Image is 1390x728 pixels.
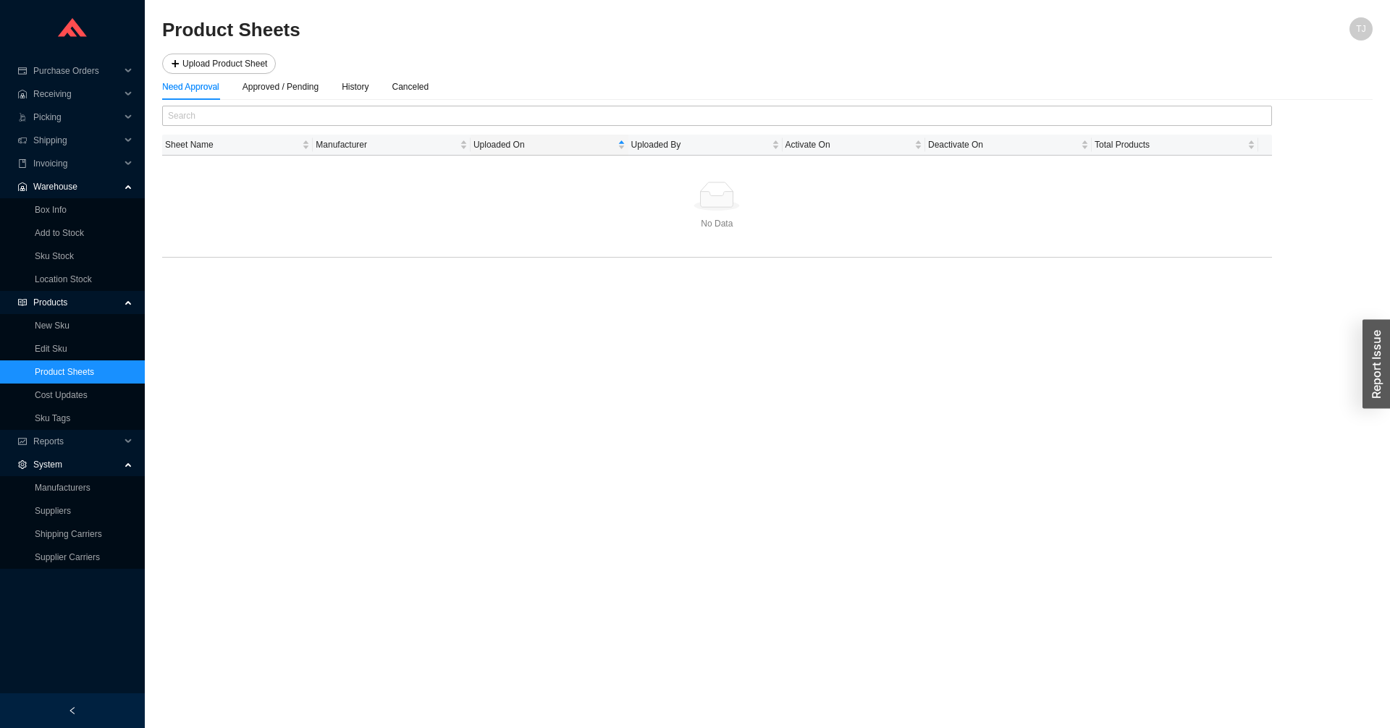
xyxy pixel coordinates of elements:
button: plusUpload Product Sheet [162,54,276,74]
span: System [33,453,120,476]
span: Sheet Name [165,137,299,152]
span: setting [17,460,28,469]
span: read [17,298,28,307]
span: Invoicing [33,152,120,175]
span: Picking [33,106,120,129]
a: Sku Stock [35,251,74,261]
span: Total Products [1095,137,1244,152]
a: Product Sheets [35,367,94,377]
th: Manufacturer sortable [313,135,471,156]
span: Manufacturer [316,137,457,152]
a: Location Stock [35,274,92,284]
div: No Data [165,216,1269,231]
a: Manufacturers [35,483,90,493]
a: Supplier Carriers [35,552,100,562]
th: Uploaded By sortable [628,135,783,156]
h2: Product Sheets [162,17,1070,43]
span: book [17,159,28,168]
span: credit-card [17,67,28,75]
span: Activate On [785,137,911,152]
span: Receiving [33,82,120,106]
span: Warehouse [33,175,120,198]
span: plus [171,59,180,69]
span: Shipping [33,129,120,152]
th: Deactivate On sortable [925,135,1092,156]
span: Purchase Orders [33,59,120,82]
span: Reports [33,430,120,453]
div: Canceled [392,80,429,94]
th: Activate On sortable [783,135,925,156]
th: Total Products sortable [1092,135,1258,156]
span: left [68,706,77,715]
span: Uploaded By [631,137,769,152]
a: Suppliers [35,506,71,516]
span: TJ [1356,17,1365,41]
span: Products [33,291,120,314]
span: fund [17,437,28,446]
a: Sku Tags [35,413,70,423]
a: Box Info [35,205,67,215]
th: Sheet Name sortable [162,135,313,156]
div: Approved / Pending [243,80,319,94]
a: New Sku [35,321,69,331]
span: Deactivate On [928,137,1078,152]
input: Search [162,106,1272,126]
a: Edit Sku [35,344,67,354]
a: Add to Stock [35,228,84,238]
div: History [342,80,368,94]
span: Uploaded On [473,137,615,152]
div: Need Approval [162,80,219,94]
a: Cost Updates [35,390,88,400]
span: Upload Product Sheet [182,56,267,71]
a: Shipping Carriers [35,529,102,539]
